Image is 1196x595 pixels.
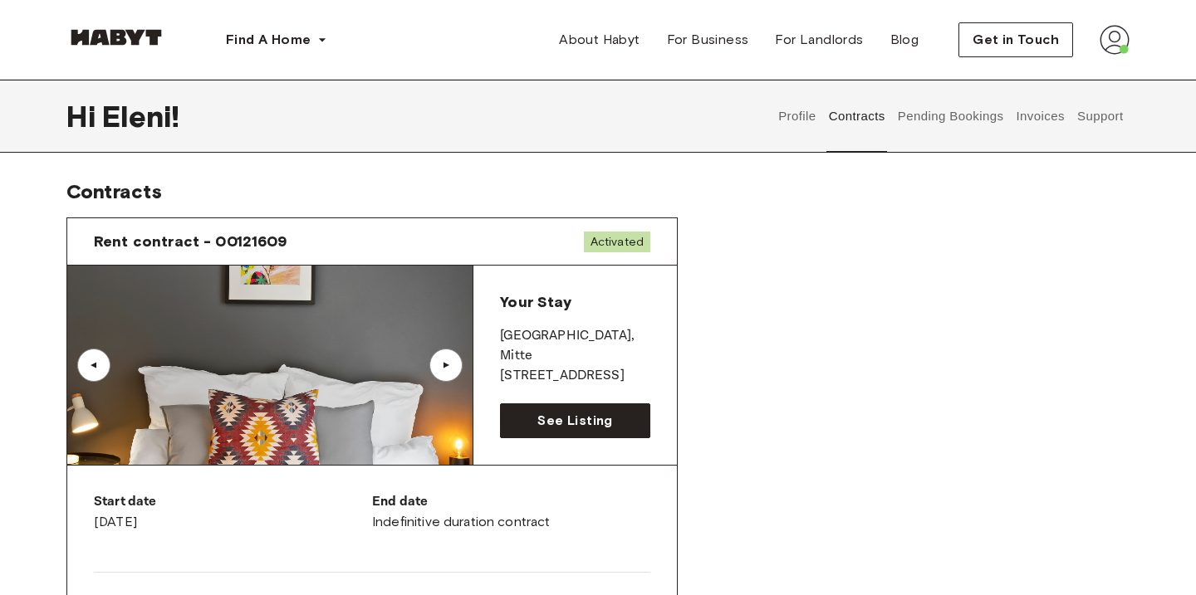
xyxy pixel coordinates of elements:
[102,99,179,134] span: Eleni !
[66,179,162,203] span: Contracts
[1014,80,1066,153] button: Invoices
[654,23,762,56] a: For Business
[66,99,102,134] span: Hi
[1075,80,1125,153] button: Support
[559,30,640,50] span: About Habyt
[895,80,1006,153] button: Pending Bookings
[372,492,650,532] div: Indefinitive duration contract
[67,266,473,465] img: Image of the room
[958,22,1073,57] button: Get in Touch
[94,232,287,251] span: Rent contract - 00121609
[877,23,933,56] a: Blog
[213,23,341,56] button: Find A Home
[500,326,650,366] p: [GEOGRAPHIC_DATA] , Mitte
[500,366,650,386] p: [STREET_ADDRESS]
[667,30,749,50] span: For Business
[973,30,1059,50] span: Get in Touch
[546,23,653,56] a: About Habyt
[438,360,454,370] div: ▲
[762,23,876,56] a: For Landlords
[772,80,1130,153] div: user profile tabs
[826,80,887,153] button: Contracts
[1100,25,1130,55] img: avatar
[372,492,650,512] p: End date
[500,403,650,438] a: See Listing
[226,30,311,50] span: Find A Home
[584,232,650,252] span: Activated
[94,492,372,512] p: Start date
[66,29,166,46] img: Habyt
[94,492,372,532] div: [DATE]
[890,30,919,50] span: Blog
[500,293,571,311] span: Your Stay
[537,411,612,431] span: See Listing
[777,80,819,153] button: Profile
[775,30,863,50] span: For Landlords
[86,360,102,370] div: ▲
